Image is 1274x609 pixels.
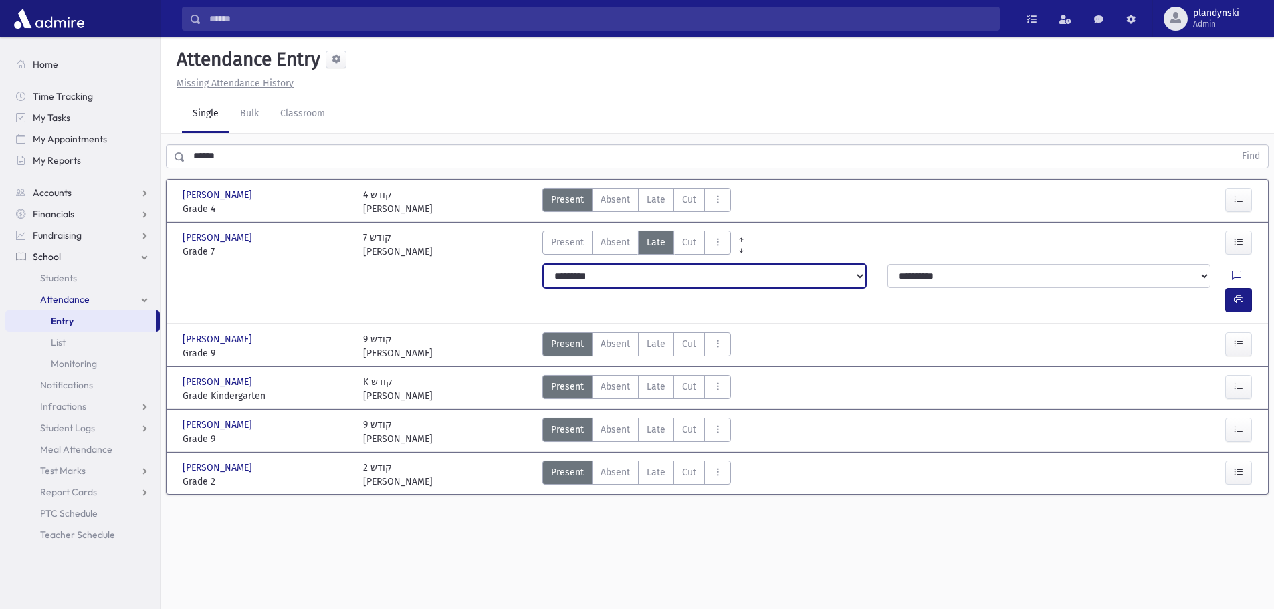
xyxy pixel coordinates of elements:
[183,231,255,245] span: [PERSON_NAME]
[5,246,160,267] a: School
[183,461,255,475] span: [PERSON_NAME]
[682,193,696,207] span: Cut
[542,332,731,360] div: AttTypes
[183,188,255,202] span: [PERSON_NAME]
[5,86,160,107] a: Time Tracking
[647,193,665,207] span: Late
[1193,8,1239,19] span: plandynski
[5,267,160,289] a: Students
[171,48,320,71] h5: Attendance Entry
[5,396,160,417] a: Infractions
[182,96,229,133] a: Single
[183,432,350,446] span: Grade 9
[601,422,630,437] span: Absent
[5,439,160,460] a: Meal Attendance
[40,293,90,306] span: Attendance
[40,486,97,498] span: Report Cards
[542,188,731,216] div: AttTypes
[33,229,82,241] span: Fundraising
[5,374,160,396] a: Notifications
[5,107,160,128] a: My Tasks
[363,418,433,446] div: 9 קודש [PERSON_NAME]
[1234,145,1268,168] button: Find
[601,193,630,207] span: Absent
[601,465,630,479] span: Absent
[33,187,72,199] span: Accounts
[5,417,160,439] a: Student Logs
[5,524,160,545] a: Teacher Schedule
[33,208,74,220] span: Financials
[363,375,433,403] div: K קודש [PERSON_NAME]
[183,389,350,403] span: Grade Kindergarten
[33,90,93,102] span: Time Tracking
[270,96,336,133] a: Classroom
[5,332,160,353] a: List
[183,418,255,432] span: [PERSON_NAME]
[5,460,160,481] a: Test Marks
[33,251,61,263] span: School
[183,332,255,346] span: [PERSON_NAME]
[647,422,665,437] span: Late
[5,503,160,524] a: PTC Schedule
[363,461,433,489] div: 2 קודש [PERSON_NAME]
[51,336,66,348] span: List
[363,231,433,259] div: 7 קודש [PERSON_NAME]
[5,225,160,246] a: Fundraising
[647,380,665,394] span: Late
[229,96,270,133] a: Bulk
[33,133,107,145] span: My Appointments
[551,422,584,437] span: Present
[5,182,160,203] a: Accounts
[542,461,731,489] div: AttTypes
[363,332,433,360] div: 9 קודש [PERSON_NAME]
[40,272,77,284] span: Students
[647,465,665,479] span: Late
[5,310,156,332] a: Entry
[40,379,93,391] span: Notifications
[542,231,731,259] div: AttTypes
[40,465,86,477] span: Test Marks
[682,380,696,394] span: Cut
[177,78,294,89] u: Missing Attendance History
[551,465,584,479] span: Present
[551,193,584,207] span: Present
[40,422,95,434] span: Student Logs
[5,150,160,171] a: My Reports
[5,353,160,374] a: Monitoring
[183,375,255,389] span: [PERSON_NAME]
[40,443,112,455] span: Meal Attendance
[183,202,350,216] span: Grade 4
[5,481,160,503] a: Report Cards
[40,507,98,519] span: PTC Schedule
[363,188,433,216] div: 4 קודש [PERSON_NAME]
[601,380,630,394] span: Absent
[551,337,584,351] span: Present
[551,235,584,249] span: Present
[183,346,350,360] span: Grade 9
[40,529,115,541] span: Teacher Schedule
[33,58,58,70] span: Home
[5,289,160,310] a: Attendance
[551,380,584,394] span: Present
[682,235,696,249] span: Cut
[682,422,696,437] span: Cut
[183,245,350,259] span: Grade 7
[183,475,350,489] span: Grade 2
[5,203,160,225] a: Financials
[1193,19,1239,29] span: Admin
[542,375,731,403] div: AttTypes
[33,112,70,124] span: My Tasks
[542,418,731,446] div: AttTypes
[647,235,665,249] span: Late
[5,128,160,150] a: My Appointments
[682,337,696,351] span: Cut
[201,7,999,31] input: Search
[601,235,630,249] span: Absent
[601,337,630,351] span: Absent
[33,154,81,166] span: My Reports
[51,315,74,327] span: Entry
[171,78,294,89] a: Missing Attendance History
[647,337,665,351] span: Late
[11,5,88,32] img: AdmirePro
[40,400,86,412] span: Infractions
